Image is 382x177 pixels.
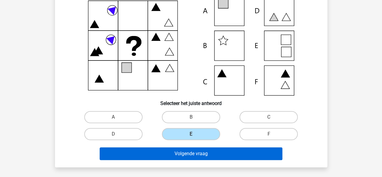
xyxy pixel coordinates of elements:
[84,128,143,140] label: D
[239,128,298,140] label: F
[162,128,220,140] label: E
[162,111,220,123] label: B
[239,111,298,123] label: C
[65,96,318,106] h6: Selecteer het juiste antwoord
[100,147,282,160] button: Volgende vraag
[84,111,143,123] label: A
